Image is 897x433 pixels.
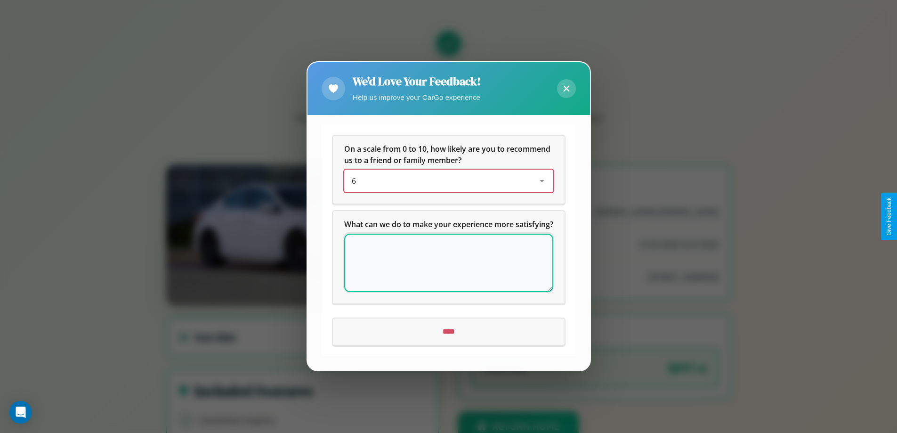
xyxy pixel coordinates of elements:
[333,136,565,204] div: On a scale from 0 to 10, how likely are you to recommend us to a friend or family member?
[353,91,481,104] p: Help us improve your CarGo experience
[886,197,892,236] div: Give Feedback
[353,74,481,89] h2: We'd Love Your Feedback!
[9,401,32,424] div: Open Intercom Messenger
[344,144,553,166] h5: On a scale from 0 to 10, how likely are you to recommend us to a friend or family member?
[344,170,553,193] div: On a scale from 0 to 10, how likely are you to recommend us to a friend or family member?
[344,144,552,166] span: On a scale from 0 to 10, how likely are you to recommend us to a friend or family member?
[352,176,356,187] span: 6
[344,220,553,230] span: What can we do to make your experience more satisfying?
